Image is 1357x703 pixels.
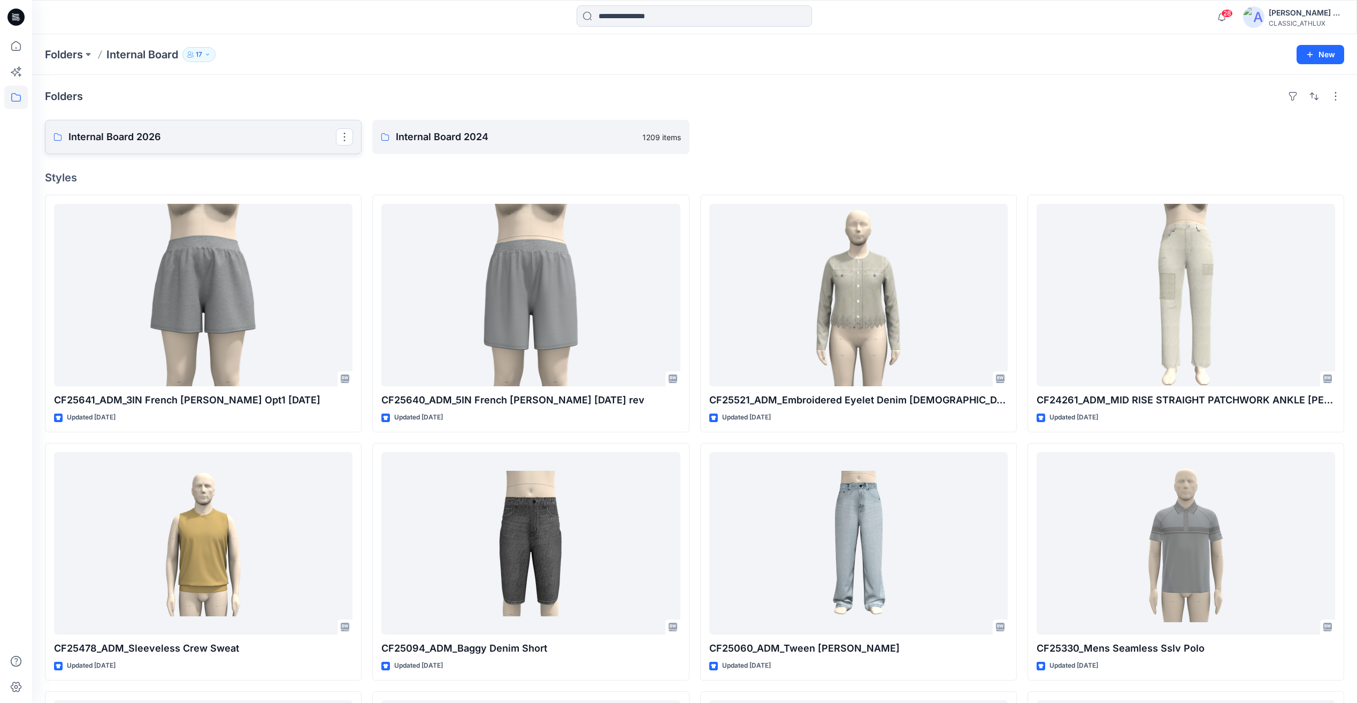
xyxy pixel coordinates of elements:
[394,660,443,671] p: Updated [DATE]
[67,412,116,423] p: Updated [DATE]
[45,171,1344,184] h4: Styles
[1221,9,1233,18] span: 28
[394,412,443,423] p: Updated [DATE]
[709,452,1008,635] a: CF25060_ADM_Tween Baggy Denim Jeans
[1037,452,1335,635] a: CF25330_Mens Seamless Sslv Polo
[709,641,1008,656] p: CF25060_ADM_Tween [PERSON_NAME]
[54,641,352,656] p: CF25478_ADM_Sleeveless Crew Sweat
[1269,6,1344,19] div: [PERSON_NAME] Cfai
[709,204,1008,386] a: CF25521_ADM_Embroidered Eyelet Denim Lady Jacket
[1297,45,1344,64] button: New
[54,393,352,408] p: CF25641_ADM_3IN French [PERSON_NAME] Opt1 [DATE]
[381,641,680,656] p: CF25094_ADM_Baggy Denim Short
[722,660,771,671] p: Updated [DATE]
[381,393,680,408] p: CF25640_ADM_5IN French [PERSON_NAME] [DATE] rev
[1243,6,1264,28] img: avatar
[68,129,336,144] p: Internal Board 2026
[1037,204,1335,386] a: CF24261_ADM_MID RISE STRAIGHT PATCHWORK ANKLE JEAN
[1037,393,1335,408] p: CF24261_ADM_MID RISE STRAIGHT PATCHWORK ANKLE [PERSON_NAME]
[372,120,689,154] a: Internal Board 20241209 items
[45,90,83,103] h4: Folders
[1049,412,1098,423] p: Updated [DATE]
[722,412,771,423] p: Updated [DATE]
[54,452,352,635] a: CF25478_ADM_Sleeveless Crew Sweat
[196,49,202,60] p: 17
[381,204,680,386] a: CF25640_ADM_5IN French Terry Short 24APR25 rev
[54,204,352,386] a: CF25641_ADM_3IN French Terry Short Opt1 25APR25
[709,393,1008,408] p: CF25521_ADM_Embroidered Eyelet Denim [DEMOGRAPHIC_DATA] Jacket
[642,132,681,143] p: 1209 items
[45,120,362,154] a: Internal Board 2026
[1049,660,1098,671] p: Updated [DATE]
[67,660,116,671] p: Updated [DATE]
[182,47,216,62] button: 17
[106,47,178,62] p: Internal Board
[396,129,635,144] p: Internal Board 2024
[45,47,83,62] a: Folders
[1037,641,1335,656] p: CF25330_Mens Seamless Sslv Polo
[381,452,680,635] a: CF25094_ADM_Baggy Denim Short
[1269,19,1344,27] div: CLASSIC_ATHLUX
